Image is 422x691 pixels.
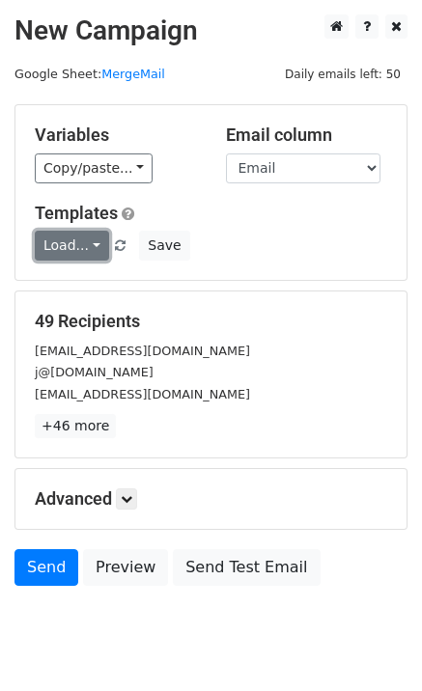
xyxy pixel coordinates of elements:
[35,231,109,261] a: Load...
[325,598,422,691] iframe: Chat Widget
[173,549,320,586] a: Send Test Email
[35,387,250,401] small: [EMAIL_ADDRESS][DOMAIN_NAME]
[35,365,154,379] small: j@[DOMAIN_NAME]
[14,14,408,47] h2: New Campaign
[278,64,408,85] span: Daily emails left: 50
[35,124,197,146] h5: Variables
[35,203,118,223] a: Templates
[14,549,78,586] a: Send
[35,153,153,183] a: Copy/paste...
[35,488,387,510] h5: Advanced
[35,311,387,332] h5: 49 Recipients
[278,67,408,81] a: Daily emails left: 50
[83,549,168,586] a: Preview
[226,124,388,146] h5: Email column
[139,231,189,261] button: Save
[14,67,165,81] small: Google Sheet:
[101,67,165,81] a: MergeMail
[35,414,116,438] a: +46 more
[35,344,250,358] small: [EMAIL_ADDRESS][DOMAIN_NAME]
